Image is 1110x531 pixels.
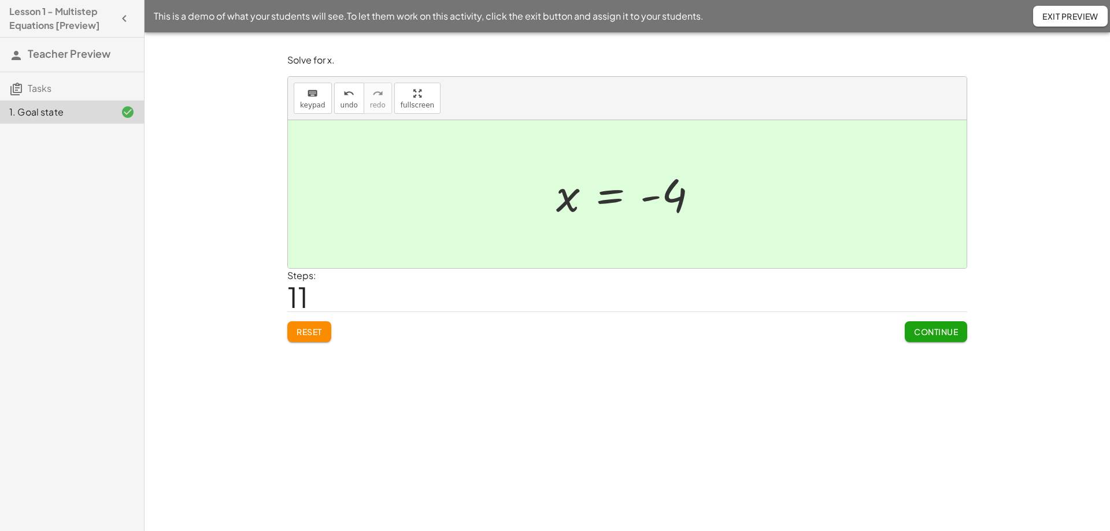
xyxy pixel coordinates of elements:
div: 1. Goal state [9,105,102,119]
i: keyboard [307,87,318,101]
span: Exit Preview [1042,11,1098,21]
span: fullscreen [401,101,434,109]
span: redo [370,101,386,109]
i: Task finished and correct. [121,105,135,119]
button: redoredo [364,83,392,114]
span: Teacher Preview [28,47,110,60]
button: Exit Preview [1033,6,1108,27]
span: 11 [287,279,308,314]
i: undo [343,87,354,101]
button: fullscreen [394,83,441,114]
p: Solve for x. [287,54,967,67]
span: Tasks [28,82,51,94]
button: keyboardkeypad [294,83,332,114]
span: keypad [300,101,325,109]
h4: Lesson 1 - Multistep Equations [Preview] [9,5,114,32]
span: Reset [297,326,322,337]
i: redo [372,87,383,101]
span: Continue [914,326,958,337]
button: Reset [287,321,331,342]
button: Continue [905,321,967,342]
span: This is a demo of what your students will see. To let them work on this activity, click the exit ... [154,9,704,23]
label: Steps: [287,269,316,281]
button: undoundo [334,83,364,114]
span: undo [341,101,358,109]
